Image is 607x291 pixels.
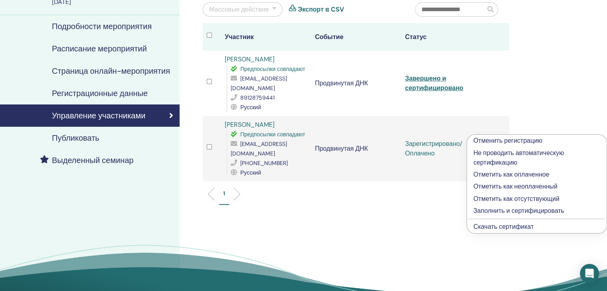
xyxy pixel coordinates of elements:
[473,206,564,215] font: Заполнить и сертифицировать
[405,33,427,41] font: Статус
[473,195,560,203] font: Отметить как отсутствующий
[473,182,558,191] font: Отметить как неоплаченный
[240,94,275,101] font: 89128759441
[405,74,463,92] a: Завершено и сертифицировано
[473,170,549,179] font: Отметить как оплаченное
[240,104,261,111] font: Русский
[240,169,261,176] font: Русский
[315,33,343,41] font: Событие
[580,264,599,283] div: Открытый Интерком Мессенджер
[52,155,134,165] font: Выделенный семинар
[231,140,287,157] font: [EMAIL_ADDRESS][DOMAIN_NAME]
[315,144,368,153] font: Продвинутая ДНК
[223,190,225,197] font: 1
[473,222,534,231] a: Скачать сертификат
[225,55,275,63] a: [PERSON_NAME]
[52,133,99,143] font: Публиковать
[52,66,170,76] font: Страница онлайн-мероприятия
[225,33,253,41] font: Участник
[240,131,305,138] font: Предпосылки совпадают
[315,79,368,87] font: Продвинутая ДНК
[231,75,287,92] font: [EMAIL_ADDRESS][DOMAIN_NAME]
[52,21,152,31] font: Подробности мероприятия
[240,159,288,167] font: [PHONE_NUMBER]
[52,88,148,98] font: Регистрационные данные
[52,43,147,54] font: Расписание мероприятий
[225,120,275,129] a: [PERSON_NAME]
[240,65,305,73] font: Предпосылки совпадают
[473,136,542,145] font: Отменить регистрацию
[209,5,269,14] font: Массовые действия
[473,149,564,167] font: Не проводить автоматическую сертификацию
[52,110,145,121] font: Управление участниками
[298,5,344,14] a: Экспорт в CSV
